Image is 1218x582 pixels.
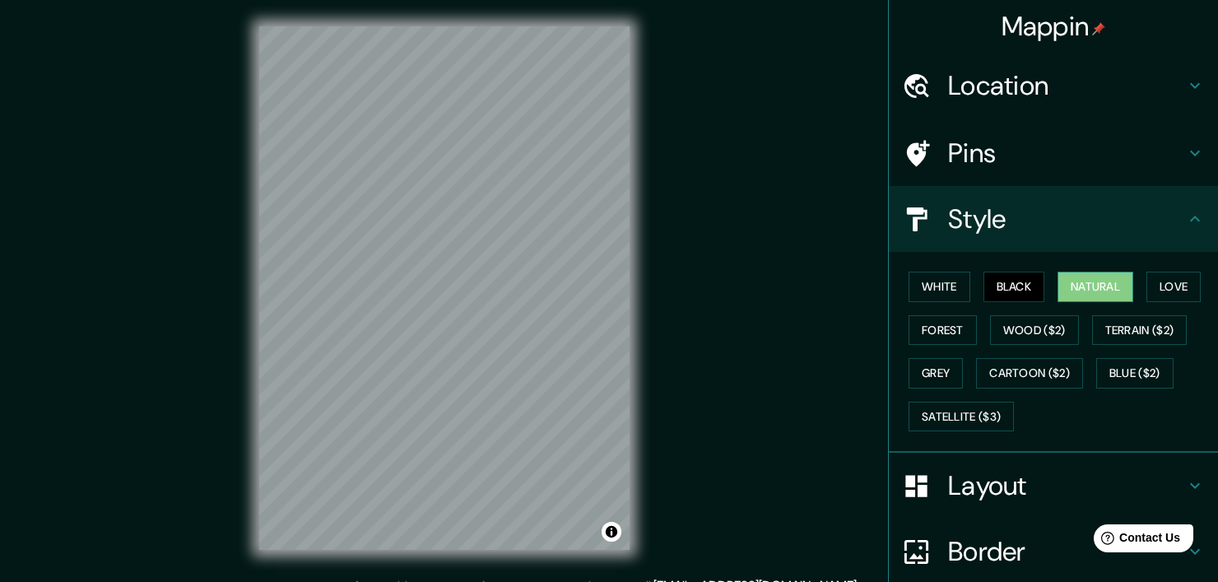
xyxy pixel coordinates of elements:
[602,522,621,542] button: Toggle attribution
[1146,272,1201,302] button: Love
[1002,10,1106,43] h4: Mappin
[889,53,1218,119] div: Location
[948,69,1185,102] h4: Location
[948,203,1185,235] h4: Style
[889,120,1218,186] div: Pins
[909,358,963,389] button: Grey
[1092,22,1105,35] img: pin-icon.png
[1058,272,1133,302] button: Natural
[909,272,970,302] button: White
[948,137,1185,170] h4: Pins
[976,358,1083,389] button: Cartoon ($2)
[1096,358,1174,389] button: Blue ($2)
[990,315,1079,346] button: Wood ($2)
[1092,315,1188,346] button: Terrain ($2)
[889,186,1218,252] div: Style
[909,402,1014,432] button: Satellite ($3)
[909,315,977,346] button: Forest
[948,469,1185,502] h4: Layout
[889,453,1218,519] div: Layout
[1072,518,1200,564] iframe: Help widget launcher
[948,535,1185,568] h4: Border
[259,26,630,550] canvas: Map
[983,272,1045,302] button: Black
